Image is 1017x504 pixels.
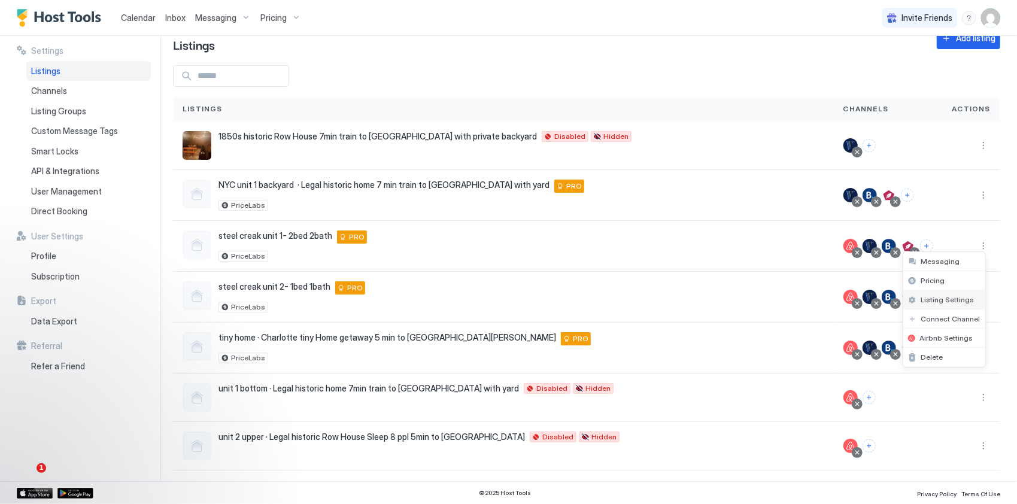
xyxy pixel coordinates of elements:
span: Airbnb Settings [920,333,973,342]
iframe: Intercom notifications message [9,388,248,472]
span: Messaging [921,257,960,266]
span: 1 [37,463,46,473]
span: Pricing [921,276,945,285]
span: Delete [921,353,943,362]
iframe: Intercom live chat [12,463,41,492]
span: Connect Channel [921,314,980,323]
span: Listing Settings [921,295,975,304]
